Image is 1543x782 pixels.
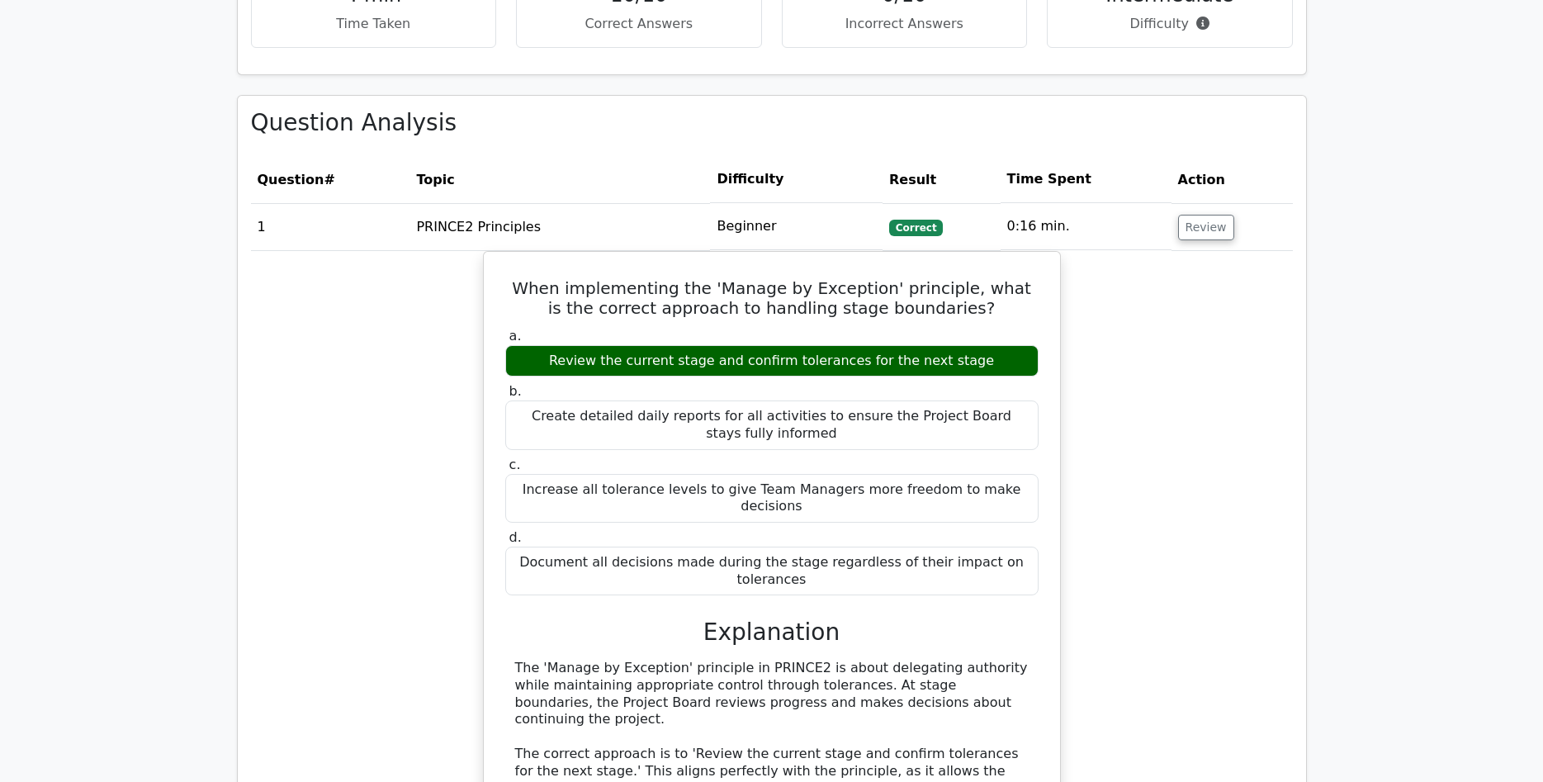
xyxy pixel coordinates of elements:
span: c. [509,457,521,472]
div: Increase all tolerance levels to give Team Managers more freedom to make decisions [505,474,1039,524]
div: Document all decisions made during the stage regardless of their impact on tolerances [505,547,1039,596]
h3: Explanation [515,618,1029,647]
span: a. [509,328,522,344]
p: Correct Answers [530,14,748,34]
h5: When implementing the 'Manage by Exception' principle, what is the correct approach to handling s... [504,278,1040,318]
button: Review [1178,215,1234,240]
th: Action [1171,156,1293,203]
span: b. [509,383,522,399]
td: 0:16 min. [1001,203,1171,250]
th: Difficulty [710,156,883,203]
span: d. [509,529,522,545]
th: Time Spent [1001,156,1171,203]
td: 1 [251,203,410,250]
td: PRINCE2 Principles [409,203,710,250]
h3: Question Analysis [251,109,1293,137]
div: Create detailed daily reports for all activities to ensure the Project Board stays fully informed [505,400,1039,450]
p: Difficulty [1061,14,1279,34]
th: Topic [409,156,710,203]
p: Incorrect Answers [796,14,1014,34]
span: Question [258,172,324,187]
td: Beginner [710,203,883,250]
th: Result [883,156,1001,203]
span: Correct [889,220,943,236]
p: Time Taken [265,14,483,34]
th: # [251,156,410,203]
div: Review the current stage and confirm tolerances for the next stage [505,345,1039,377]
